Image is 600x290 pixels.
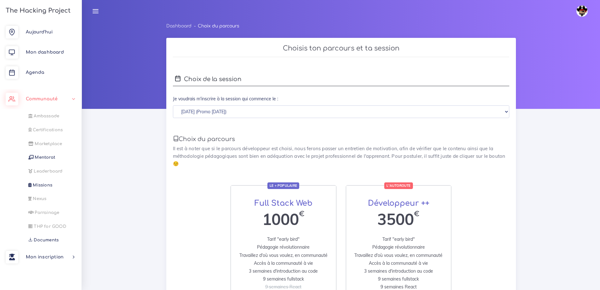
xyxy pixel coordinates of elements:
span: Parrainage [35,210,59,215]
span: translation missing: fr.dashboard.community.tabs.leaderboard [34,169,62,174]
h3: Full Stack Web [237,199,329,208]
h4: Choix du parcours [173,136,509,143]
span: 9 semaines React [380,284,417,290]
strong: Le + populaire [270,183,297,188]
span: 3 semaines d'introduction au code [364,268,433,274]
span: Accès à la communauté à vie [369,260,428,266]
a: Dashboard [166,24,191,28]
h4: Choix de la session [173,73,509,86]
p: Il est à noter que si le parcours développeur est choisi, nous ferons passer un entretien de moti... [173,145,509,168]
span: Pédagogie révolutionnaire [257,244,310,250]
span: Mon dashboard [26,50,64,55]
span: Travaillez d'où vous voulez, en communauté [354,252,443,258]
span: Documents [34,238,59,242]
span: Mentorat [35,155,55,160]
span: Marketplace [35,141,62,146]
span: Nexus [33,196,46,201]
span: 3500 [377,210,414,229]
span: 9 semaines fullstack [378,276,419,282]
span: Communauté [26,97,58,101]
span: Tarif "early bird" [382,236,415,242]
span: 3 semaines d'introduction au code [249,268,318,274]
span: 1000 [262,210,299,229]
span: Missions [33,183,52,187]
span: Ambassade [34,114,59,118]
span: 9 semaines React [265,284,301,290]
span: Agenda [26,70,44,75]
span: Aujourd'hui [26,30,53,34]
span: Certifications [33,127,63,132]
span: Tarif "early bird" [267,236,300,242]
span: Pédagogie révolutionnaire [372,244,425,250]
strong: L'autoroute [386,183,410,188]
h3: The Hacking Project [4,7,71,14]
span: 9 semaines fullstack [263,276,304,282]
label: Je voudrais m'inscrire à la session qui commence le : [173,92,278,105]
h3: Choisis ton parcours et ta session [173,44,509,52]
li: Choix du parcours [191,22,239,30]
img: avatar [576,5,588,17]
span: € [414,210,420,218]
span: Travaillez d'où vous voulez, en communauté [239,252,328,258]
span: € [299,210,305,218]
span: THP for GOOD [34,224,66,229]
span: Accès à la communauté à vie [254,260,313,266]
h3: Développeur ++ [353,199,445,208]
span: Mon inscription [26,255,64,259]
